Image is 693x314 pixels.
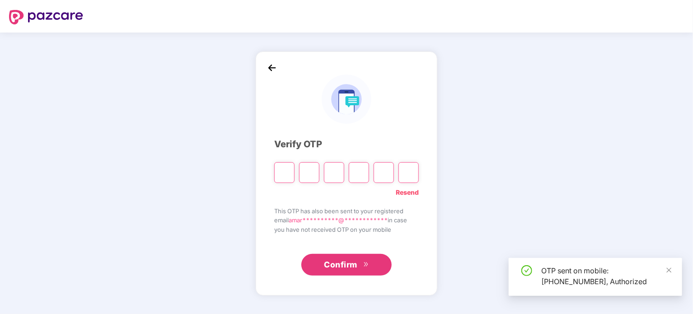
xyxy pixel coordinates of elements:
[666,267,672,273] span: close
[274,162,295,183] input: Please enter verification code. Digit 1
[398,162,419,183] input: Digit 6
[324,162,344,183] input: Digit 3
[274,137,419,151] div: Verify OTP
[363,262,369,269] span: double-right
[349,162,369,183] input: Digit 4
[274,206,419,216] span: This OTP has also been sent to your registered
[374,162,394,183] input: Digit 5
[9,10,83,24] img: logo
[299,162,319,183] input: Digit 2
[301,254,392,276] button: Confirmdouble-right
[322,75,371,124] img: logo
[265,61,279,75] img: back_icon
[324,258,357,271] span: Confirm
[521,265,532,276] span: check-circle
[541,265,671,287] div: OTP sent on mobile: [PHONE_NUMBER], Authorized
[274,225,419,234] span: you have not received OTP on your mobile
[274,216,419,225] span: email in case
[396,187,419,197] a: Resend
